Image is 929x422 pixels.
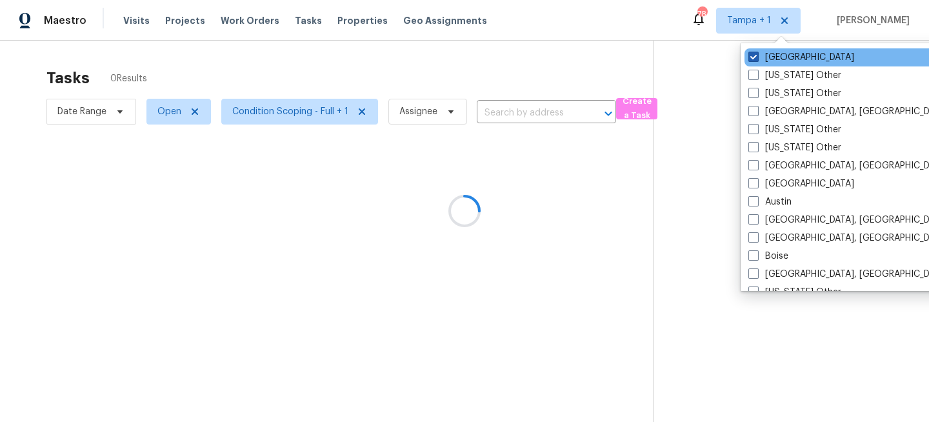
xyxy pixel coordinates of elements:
label: [US_STATE] Other [748,286,841,299]
label: Austin [748,196,792,208]
div: 78 [697,8,706,21]
label: [US_STATE] Other [748,69,841,82]
label: [GEOGRAPHIC_DATA] [748,51,854,64]
label: [US_STATE] Other [748,141,841,154]
label: Boise [748,250,788,263]
label: [US_STATE] Other [748,87,841,100]
label: [GEOGRAPHIC_DATA] [748,177,854,190]
label: [US_STATE] Other [748,123,841,136]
